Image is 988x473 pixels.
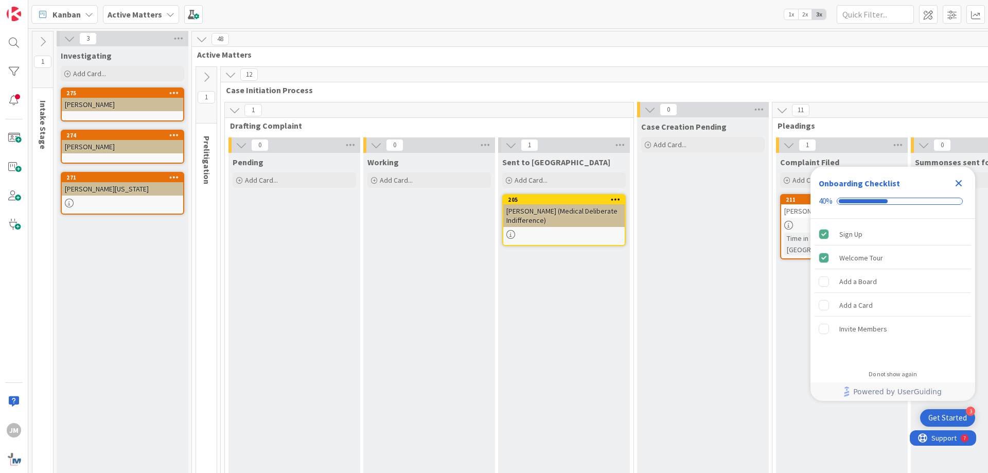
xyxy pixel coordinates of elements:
[660,103,677,116] span: 0
[198,91,215,103] span: 1
[810,167,975,401] div: Checklist Container
[240,68,258,81] span: 12
[62,131,183,153] div: 274[PERSON_NAME]
[503,195,625,227] div: 205[PERSON_NAME] (Medical Deliberate Indifference)
[61,130,184,164] a: 274[PERSON_NAME]
[819,197,833,206] div: 40%
[654,140,686,149] span: Add Card...
[815,270,971,293] div: Add a Board is incomplete.
[62,98,183,111] div: [PERSON_NAME]
[792,176,825,185] span: Add Card...
[230,120,621,131] span: Drafting Complaint
[61,172,184,215] a: 271[PERSON_NAME][US_STATE]
[521,139,538,151] span: 1
[798,9,812,20] span: 2x
[7,423,21,437] div: JM
[815,294,971,317] div: Add a Card is incomplete.
[202,136,212,184] span: Prelitigation
[502,157,610,167] span: Sent to Jordan
[810,382,975,401] div: Footer
[799,139,816,151] span: 1
[62,131,183,140] div: 274
[233,157,263,167] span: Pending
[819,197,967,206] div: Checklist progress: 40%
[839,228,862,240] div: Sign Up
[839,299,873,311] div: Add a Card
[784,233,857,255] div: Time in [GEOGRAPHIC_DATA]
[7,7,21,21] img: Visit kanbanzone.com
[52,8,81,21] span: Kanban
[251,139,269,151] span: 0
[815,318,971,340] div: Invite Members is incomplete.
[839,252,883,264] div: Welcome Tour
[7,452,21,466] img: avatar
[819,177,900,189] div: Onboarding Checklist
[22,2,47,14] span: Support
[54,4,56,12] div: 7
[62,182,183,196] div: [PERSON_NAME][US_STATE]
[781,195,903,218] div: 211[PERSON_NAME] and [PERSON_NAME]
[73,69,106,78] span: Add Card...
[784,9,798,20] span: 1x
[853,386,942,398] span: Powered by UserGuiding
[244,104,262,116] span: 1
[503,195,625,204] div: 205
[815,223,971,246] div: Sign Up is complete.
[792,104,809,116] span: 11
[933,139,951,151] span: 0
[108,9,162,20] b: Active Matters
[211,33,229,45] span: 48
[38,100,48,149] span: Intake Stage
[928,413,967,423] div: Get Started
[66,90,183,97] div: 275
[810,219,975,363] div: Checklist items
[812,9,826,20] span: 3x
[62,173,183,182] div: 271
[508,196,625,203] div: 205
[502,194,626,246] a: 205[PERSON_NAME] (Medical Deliberate Indifference)
[61,50,112,61] span: Investigating
[920,409,975,427] div: Open Get Started checklist, remaining modules: 3
[816,382,970,401] a: Powered by UserGuiding
[66,174,183,181] div: 271
[61,87,184,121] a: 275[PERSON_NAME]
[869,370,917,378] div: Do not show again
[503,204,625,227] div: [PERSON_NAME] (Medical Deliberate Indifference)
[62,173,183,196] div: 271[PERSON_NAME][US_STATE]
[641,121,727,132] span: Case Creation Pending
[966,407,975,416] div: 3
[781,195,903,204] div: 211
[380,176,413,185] span: Add Card...
[79,32,97,45] span: 3
[515,176,548,185] span: Add Card...
[839,275,877,288] div: Add a Board
[815,247,971,269] div: Welcome Tour is complete.
[386,139,403,151] span: 0
[62,140,183,153] div: [PERSON_NAME]
[62,89,183,98] div: 275
[34,56,51,68] span: 1
[781,204,903,218] div: [PERSON_NAME] and [PERSON_NAME]
[839,323,887,335] div: Invite Members
[950,175,967,191] div: Close Checklist
[245,176,278,185] span: Add Card...
[66,132,183,139] div: 274
[837,5,914,24] input: Quick Filter...
[780,194,904,259] a: 211[PERSON_NAME] and [PERSON_NAME]Time in [GEOGRAPHIC_DATA]:6d 22h 18m
[367,157,399,167] span: Working
[780,157,839,167] span: Complaint Filed
[62,89,183,111] div: 275[PERSON_NAME]
[786,196,903,203] div: 211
